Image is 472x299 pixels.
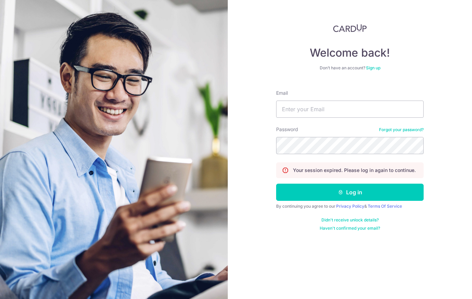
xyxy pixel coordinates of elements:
[276,90,288,96] label: Email
[276,101,424,118] input: Enter your Email
[276,65,424,71] div: Don’t have an account?
[379,127,424,133] a: Forgot your password?
[276,184,424,201] button: Log in
[368,204,402,209] a: Terms Of Service
[276,204,424,209] div: By continuing you agree to our &
[336,204,364,209] a: Privacy Policy
[366,65,380,70] a: Sign up
[276,46,424,60] h4: Welcome back!
[320,226,380,231] a: Haven't confirmed your email?
[321,217,379,223] a: Didn't receive unlock details?
[276,126,298,133] label: Password
[293,167,416,174] p: Your session expired. Please log in again to continue.
[333,24,367,32] img: CardUp Logo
